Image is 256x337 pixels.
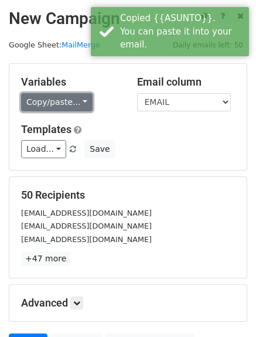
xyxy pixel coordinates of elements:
[21,93,93,111] a: Copy/paste...
[21,123,71,135] a: Templates
[21,189,235,202] h5: 50 Recipients
[21,140,66,158] a: Load...
[21,297,235,309] h5: Advanced
[120,12,244,52] div: Copied {{ASUNTO}}. You can paste it into your email.
[84,140,115,158] button: Save
[197,281,256,337] div: Widget de chat
[197,281,256,337] iframe: Chat Widget
[9,9,247,29] h2: New Campaign
[9,40,100,49] small: Google Sheet:
[21,76,120,88] h5: Variables
[137,76,235,88] h5: Email column
[21,251,70,266] a: +47 more
[21,235,152,244] small: [EMAIL_ADDRESS][DOMAIN_NAME]
[21,209,152,217] small: [EMAIL_ADDRESS][DOMAIN_NAME]
[21,222,152,230] small: [EMAIL_ADDRESS][DOMAIN_NAME]
[62,40,100,49] a: MailMerge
